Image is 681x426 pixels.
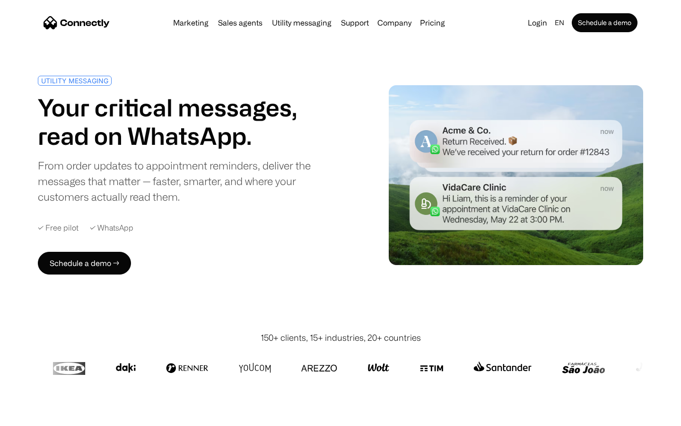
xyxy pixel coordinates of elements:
div: From order updates to appointment reminders, deliver the messages that matter — faster, smarter, ... [38,158,337,204]
div: ✓ Free pilot [38,223,79,232]
a: Sales agents [214,19,266,27]
div: 150+ clients, 15+ industries, 20+ countries [261,331,421,344]
div: ✓ WhatsApp [90,223,133,232]
a: Login [524,16,551,29]
div: Company [377,16,411,29]
a: Schedule a demo [572,13,637,32]
a: Schedule a demo → [38,252,131,275]
h1: Your critical messages, read on WhatsApp. [38,93,337,150]
a: Support [337,19,373,27]
a: Pricing [416,19,449,27]
div: UTILITY MESSAGING [41,77,108,84]
aside: Language selected: English [9,408,57,423]
a: Marketing [169,19,212,27]
div: en [555,16,564,29]
a: Utility messaging [268,19,335,27]
ul: Language list [19,409,57,423]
